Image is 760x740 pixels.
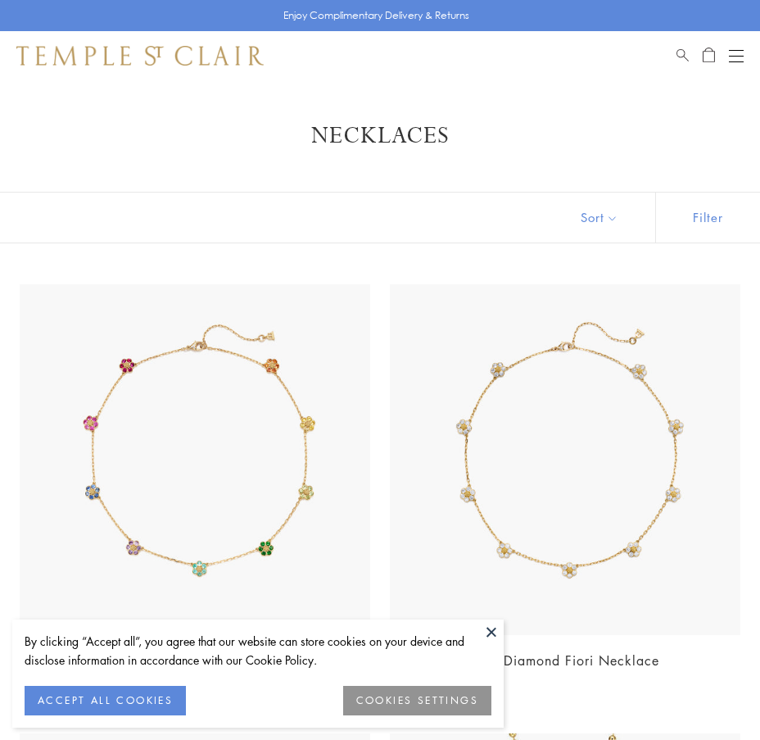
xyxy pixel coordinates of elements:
a: Search [676,46,689,66]
button: Show filters [655,193,760,243]
img: N31810-FIORI [390,284,740,635]
img: 18K Fiori Necklace [20,284,370,635]
h1: Necklaces [41,121,719,151]
a: 18K Diamond Fiori Necklace [472,651,659,670]
a: Open Shopping Bag [703,46,715,66]
p: Enjoy Complimentary Delivery & Returns [283,7,469,24]
button: COOKIES SETTINGS [343,686,491,715]
button: ACCEPT ALL COOKIES [25,686,186,715]
div: By clicking “Accept all”, you agree that our website can store cookies on your device and disclos... [25,632,491,670]
button: Open navigation [729,46,744,66]
button: Show sort by [544,193,655,243]
iframe: Gorgias live chat messenger [686,671,744,724]
img: Temple St. Clair [16,46,264,66]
